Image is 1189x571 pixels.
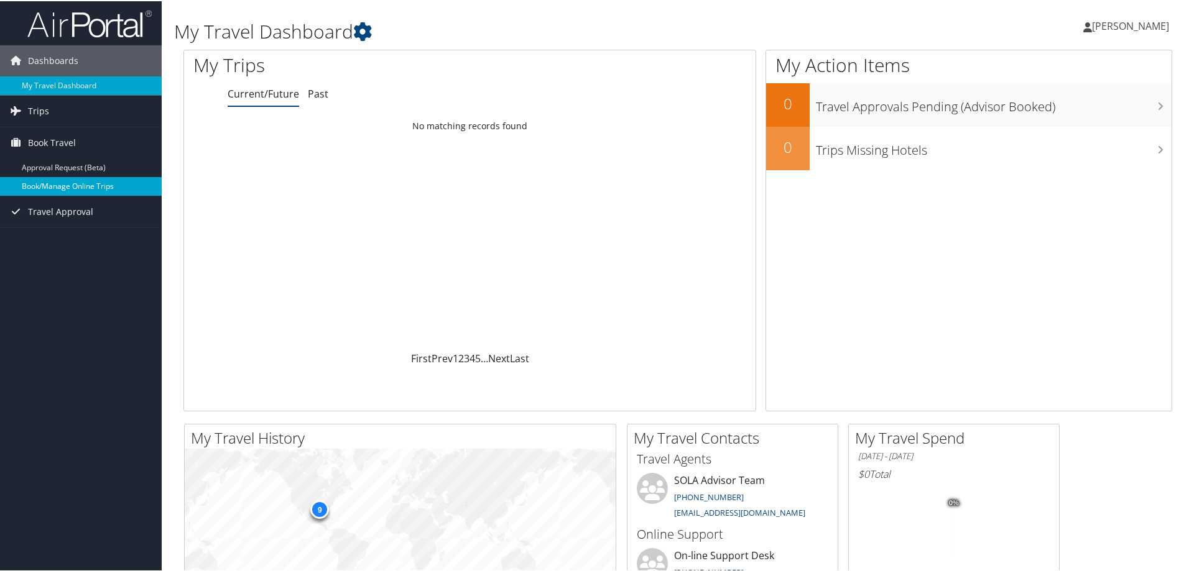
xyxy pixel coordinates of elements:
[674,506,805,517] a: [EMAIL_ADDRESS][DOMAIN_NAME]
[766,51,1172,77] h1: My Action Items
[191,426,616,447] h2: My Travel History
[411,350,432,364] a: First
[464,350,470,364] a: 3
[28,44,78,75] span: Dashboards
[481,350,488,364] span: …
[816,134,1172,158] h3: Trips Missing Hotels
[475,350,481,364] a: 5
[184,114,756,136] td: No matching records found
[858,466,1050,480] h6: Total
[637,449,828,467] h3: Travel Agents
[637,524,828,542] h3: Online Support
[470,350,475,364] a: 4
[766,82,1172,126] a: 0Travel Approvals Pending (Advisor Booked)
[858,449,1050,461] h6: [DATE] - [DATE]
[432,350,453,364] a: Prev
[228,86,299,99] a: Current/Future
[1083,6,1182,43] a: [PERSON_NAME]
[488,350,510,364] a: Next
[858,466,869,480] span: $0
[631,472,835,523] li: SOLA Advisor Team
[510,350,529,364] a: Last
[766,92,810,113] h2: 0
[855,426,1059,447] h2: My Travel Spend
[766,135,810,157] h2: 0
[28,195,93,226] span: Travel Approval
[308,86,328,99] a: Past
[28,126,76,157] span: Book Travel
[310,499,329,518] div: 9
[27,8,152,37] img: airportal-logo.png
[1092,18,1169,32] span: [PERSON_NAME]
[816,91,1172,114] h3: Travel Approvals Pending (Advisor Booked)
[174,17,846,43] h1: My Travel Dashboard
[634,426,838,447] h2: My Travel Contacts
[458,350,464,364] a: 2
[949,498,959,506] tspan: 0%
[674,490,744,501] a: [PHONE_NUMBER]
[28,94,49,126] span: Trips
[453,350,458,364] a: 1
[766,126,1172,169] a: 0Trips Missing Hotels
[193,51,508,77] h1: My Trips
